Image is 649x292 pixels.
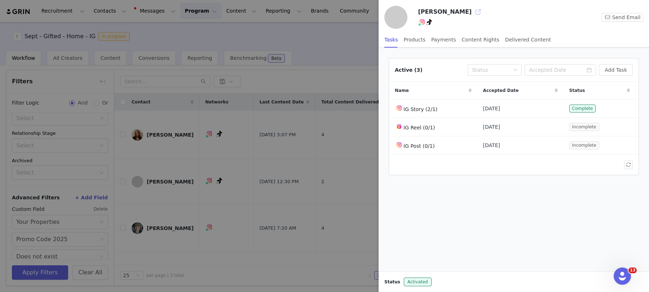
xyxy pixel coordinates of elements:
[601,13,643,22] button: Send Email
[569,87,585,94] span: Status
[505,32,551,48] div: Delivered Content
[569,105,596,112] span: Complete
[483,123,500,131] span: [DATE]
[569,141,599,149] span: Incomplete
[472,66,509,74] div: Status
[404,32,425,48] div: Products
[396,105,402,111] img: instagram.svg
[404,278,432,286] span: Activated
[525,64,596,76] input: Accepted Date
[419,19,425,25] img: instagram.svg
[384,32,398,48] div: Tasks
[462,32,499,48] div: Content Rights
[403,106,437,112] span: IG Story (2/1)
[483,142,500,149] span: [DATE]
[403,143,435,149] span: IG Post (0/1)
[389,58,639,175] article: Active
[431,32,456,48] div: Payments
[418,8,472,16] h3: [PERSON_NAME]
[599,64,633,76] button: Add Task
[403,125,435,130] span: IG Reel (0/1)
[628,267,637,273] span: 13
[614,267,631,285] iframe: Intercom live chat
[483,105,500,112] span: [DATE]
[569,123,599,131] span: Incomplete
[395,87,409,94] span: Name
[396,142,402,148] img: instagram.svg
[395,66,423,74] div: Active (3)
[384,279,400,285] span: Status
[587,67,592,72] i: icon: calendar
[483,87,519,94] span: Accepted Date
[396,124,402,129] img: instagram-reels.svg
[513,68,517,73] i: icon: down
